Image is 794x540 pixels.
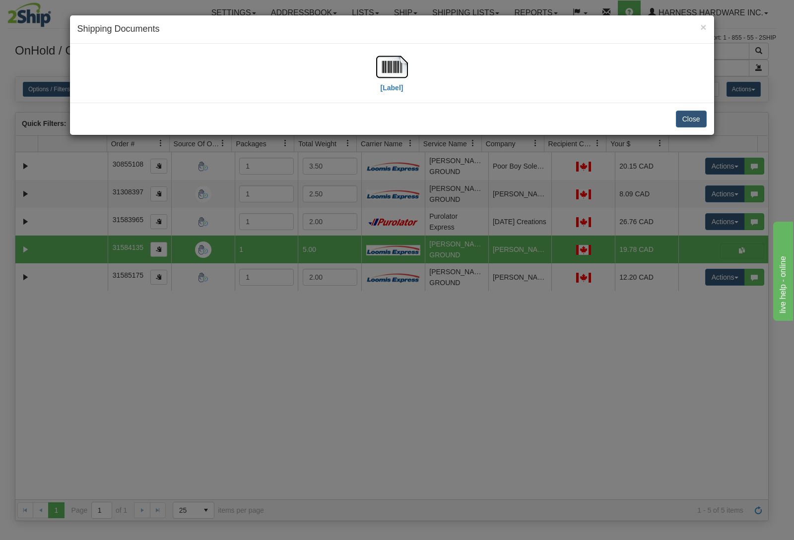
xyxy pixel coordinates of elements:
button: Close [700,22,706,32]
h4: Shipping Documents [77,23,707,36]
img: barcode.jpg [376,51,408,83]
span: × [700,21,706,33]
label: [Label] [381,83,403,93]
button: Close [676,111,707,127]
a: [Label] [376,62,408,91]
iframe: chat widget [771,219,793,320]
div: live help - online [7,6,92,18]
